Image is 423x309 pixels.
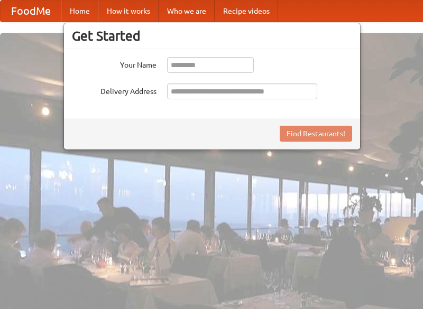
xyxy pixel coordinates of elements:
a: Home [61,1,98,22]
h3: Get Started [72,28,352,44]
button: Find Restaurants! [280,126,352,142]
label: Your Name [72,57,157,70]
a: FoodMe [1,1,61,22]
a: Recipe videos [215,1,278,22]
a: How it works [98,1,159,22]
label: Delivery Address [72,83,157,97]
a: Who we are [159,1,215,22]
